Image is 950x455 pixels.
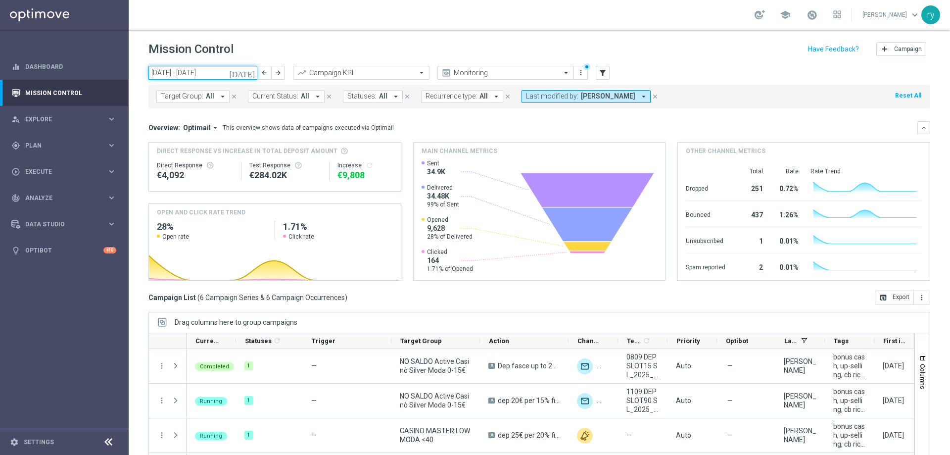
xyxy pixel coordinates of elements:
[11,220,117,228] div: Data Studio keyboard_arrow_right
[879,294,887,302] i: open_in_browser
[275,69,282,76] i: arrow_forward
[244,396,253,405] div: 1
[643,337,651,345] i: refresh
[883,431,904,440] div: 09 Sep 2025, Tuesday
[577,393,593,409] img: Optimail
[271,66,285,80] button: arrow_forward
[273,337,281,345] i: refresh
[345,293,347,302] span: )
[427,256,473,265] span: 164
[875,291,914,304] button: open_in_browser Export
[737,258,763,274] div: 2
[577,358,593,374] div: Optimail
[917,121,930,134] button: keyboard_arrow_down
[488,398,495,404] span: A
[596,66,610,80] button: filter_alt
[883,396,904,405] div: 11 Sep 2025, Thursday
[920,124,927,131] i: keyboard_arrow_down
[11,168,117,176] button: play_circle_outline Execute keyboard_arrow_right
[427,184,459,192] span: Delivered
[230,91,238,102] button: close
[162,233,189,241] span: Open rate
[311,397,317,404] span: —
[261,69,268,76] i: arrow_back
[211,123,220,132] i: arrow_drop_down
[107,167,116,176] i: keyboard_arrow_right
[727,361,733,370] span: —
[492,92,501,101] i: arrow_drop_down
[597,393,613,409] img: Other
[577,69,585,77] i: more_vert
[427,233,473,241] span: 28% of Delivered
[157,361,166,370] button: more_vert
[149,349,187,384] div: Press SPACE to select this row.
[737,180,763,196] div: 251
[24,439,54,445] a: Settings
[676,431,691,439] span: Auto
[577,428,593,444] img: Other
[326,93,332,100] i: close
[427,224,473,233] span: 9,628
[11,141,107,150] div: Plan
[200,363,229,370] span: Completed
[107,193,116,202] i: keyboard_arrow_right
[437,66,574,80] ng-select: Monitoring
[107,141,116,150] i: keyboard_arrow_right
[522,90,651,103] button: Last modified by: [PERSON_NAME] arrow_drop_down
[11,89,117,97] div: Mission Control
[737,167,763,175] div: Total
[400,357,472,375] span: NO SALDO Active Casinò Silver Moda 0-15€
[526,92,578,101] span: Last modified by:
[686,258,725,274] div: Spam reported
[11,142,117,150] div: gps_fixed Plan keyboard_arrow_right
[11,53,116,80] div: Dashboard
[11,62,20,71] i: equalizer
[775,206,799,222] div: 1.26%
[784,392,816,409] div: radina yordanova
[403,91,412,102] button: close
[919,364,927,389] span: Columns
[25,169,107,175] span: Execute
[686,206,725,222] div: Bounced
[311,431,317,439] span: —
[775,258,799,274] div: 0.01%
[909,9,920,20] span: keyboard_arrow_down
[834,337,849,345] span: Tags
[686,147,765,155] h4: Other channel metrics
[400,426,472,444] span: CASINO MASTER LOW MODA <40
[427,159,445,167] span: Sent
[157,161,233,169] div: Direct Response
[313,92,322,101] i: arrow_drop_down
[11,115,117,123] button: person_search Explore keyboard_arrow_right
[347,92,377,101] span: Statuses:
[577,337,601,345] span: Channel
[11,115,20,124] i: person_search
[11,167,20,176] i: play_circle_outline
[244,431,253,440] div: 1
[427,192,459,201] span: 34.48K
[218,92,227,101] i: arrow_drop_down
[881,45,889,53] i: add
[301,92,309,101] span: All
[156,90,230,103] button: Target Group: All arrow_drop_down
[25,80,116,106] a: Mission Control
[876,42,926,56] button: add Campaign
[11,194,107,202] div: Analyze
[157,396,166,405] button: more_vert
[245,337,272,345] span: Statuses
[337,169,392,181] div: €9,808
[727,431,733,440] span: —
[833,353,866,379] span: bonus cash, up-selling, cb ricarica, talent, casino
[427,216,473,224] span: Opened
[488,432,495,438] span: A
[366,161,374,169] button: refresh
[293,66,429,80] ng-select: Campaign KPI
[875,293,930,301] multiple-options-button: Export to CSV
[25,221,107,227] span: Data Studio
[11,63,117,71] button: equalizer Dashboard
[195,337,219,345] span: Current Status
